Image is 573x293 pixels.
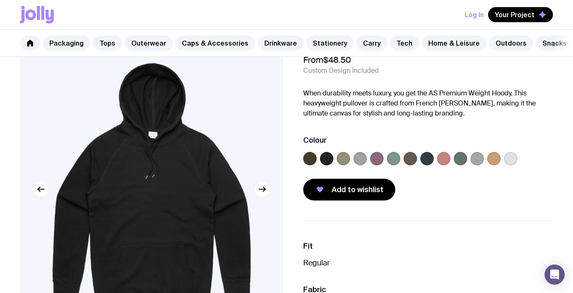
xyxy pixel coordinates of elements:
button: Add to wishlist [303,179,395,200]
a: Tops [93,36,122,51]
h3: Colour [303,135,327,145]
a: Packaging [43,36,90,51]
div: Open Intercom Messenger [545,265,565,285]
a: Outerwear [125,36,173,51]
span: Your Project [495,10,535,19]
button: Log In [465,7,484,22]
h3: Fit [303,241,553,251]
a: Caps & Accessories [175,36,255,51]
a: Drinkware [258,36,304,51]
a: Home & Leisure [422,36,486,51]
span: From [303,55,351,65]
a: Outdoors [489,36,533,51]
button: Your Project [488,7,553,22]
a: Stationery [306,36,354,51]
span: Custom Design Included [303,67,379,75]
p: When durability meets luxury, you get the AS Premium Weight Hoody. This heavyweight pullover is c... [303,88,553,118]
span: Add to wishlist [332,185,384,195]
a: Tech [390,36,419,51]
span: $48.50 [323,54,351,65]
p: Regular [303,258,553,268]
a: Carry [356,36,387,51]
